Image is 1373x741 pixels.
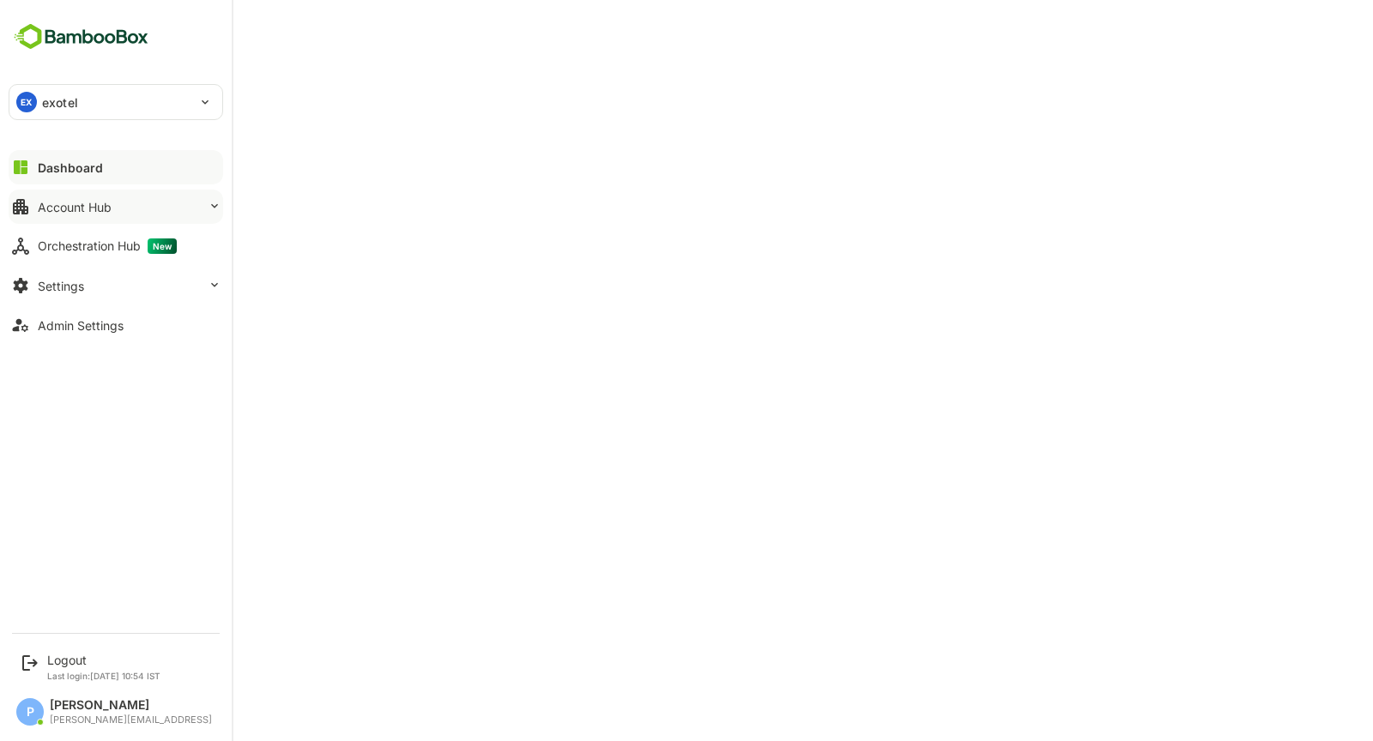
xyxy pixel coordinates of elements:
[38,160,103,175] div: Dashboard
[38,238,177,254] div: Orchestration Hub
[38,318,124,333] div: Admin Settings
[50,714,212,726] div: [PERSON_NAME][EMAIL_ADDRESS]
[9,85,222,119] div: EXexotel
[148,238,177,254] span: New
[9,21,154,53] img: BambooboxFullLogoMark.5f36c76dfaba33ec1ec1367b70bb1252.svg
[9,308,223,342] button: Admin Settings
[47,671,160,681] p: Last login: [DATE] 10:54 IST
[9,229,223,263] button: Orchestration HubNew
[9,190,223,224] button: Account Hub
[47,653,160,667] div: Logout
[9,150,223,184] button: Dashboard
[38,200,112,214] div: Account Hub
[42,93,78,111] p: exotel
[16,698,44,726] div: P
[16,92,37,112] div: EX
[50,698,212,713] div: [PERSON_NAME]
[9,268,223,303] button: Settings
[38,279,84,293] div: Settings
